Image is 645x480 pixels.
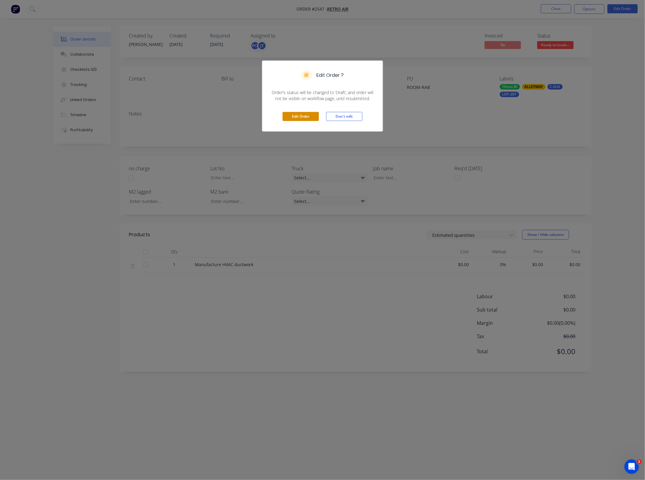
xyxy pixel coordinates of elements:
[637,459,642,464] span: 1
[283,112,319,121] button: Edit Order
[326,112,362,121] button: Don't edit
[624,459,639,474] iframe: Intercom live chat
[317,72,344,79] h5: Edit Order ?
[270,90,375,102] span: Order’s status will be changed to ‘Draft’, and order will not be visible on workflow page, until ...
